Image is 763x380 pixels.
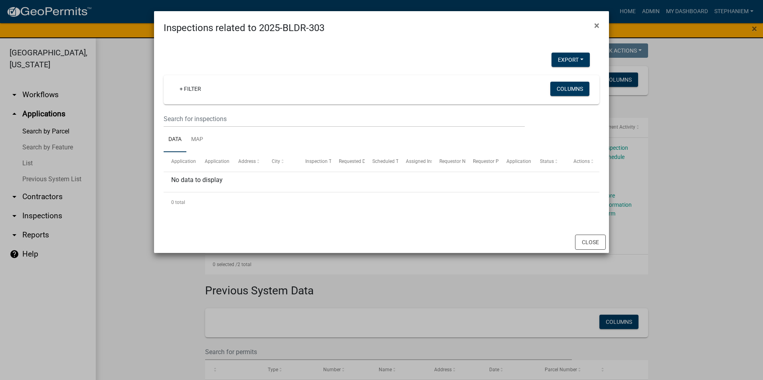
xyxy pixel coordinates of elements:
span: Status [540,159,554,164]
span: Scheduled Time [372,159,407,164]
datatable-header-cell: Application [164,152,197,171]
datatable-header-cell: Inspection Type [298,152,331,171]
datatable-header-cell: Address [231,152,264,171]
div: 0 total [164,192,599,212]
span: Requested Date [339,159,372,164]
span: Requestor Name [439,159,475,164]
button: Export [551,53,590,67]
datatable-header-cell: Application Type [197,152,231,171]
datatable-header-cell: Actions [566,152,599,171]
span: Actions [573,159,590,164]
a: Map [186,127,208,153]
datatable-header-cell: Requested Date [331,152,365,171]
span: Inspection Type [305,159,339,164]
span: Assigned Inspector [406,159,447,164]
button: Close [588,14,606,37]
datatable-header-cell: Status [532,152,566,171]
button: Close [575,235,606,250]
input: Search for inspections [164,111,525,127]
span: × [594,20,599,31]
a: Data [164,127,186,153]
datatable-header-cell: Requestor Phone [465,152,499,171]
div: No data to display [164,172,599,192]
a: + Filter [173,82,208,96]
datatable-header-cell: Assigned Inspector [398,152,432,171]
datatable-header-cell: Application Description [499,152,532,171]
span: Requestor Phone [473,159,510,164]
span: Application Type [205,159,241,164]
span: Address [238,159,256,164]
span: Application Description [506,159,557,164]
button: Columns [550,82,589,96]
datatable-header-cell: Requestor Name [432,152,465,171]
span: City [272,159,280,164]
datatable-header-cell: City [264,152,298,171]
h4: Inspections related to 2025-BLDR-303 [164,21,324,35]
span: Application [171,159,196,164]
datatable-header-cell: Scheduled Time [365,152,398,171]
